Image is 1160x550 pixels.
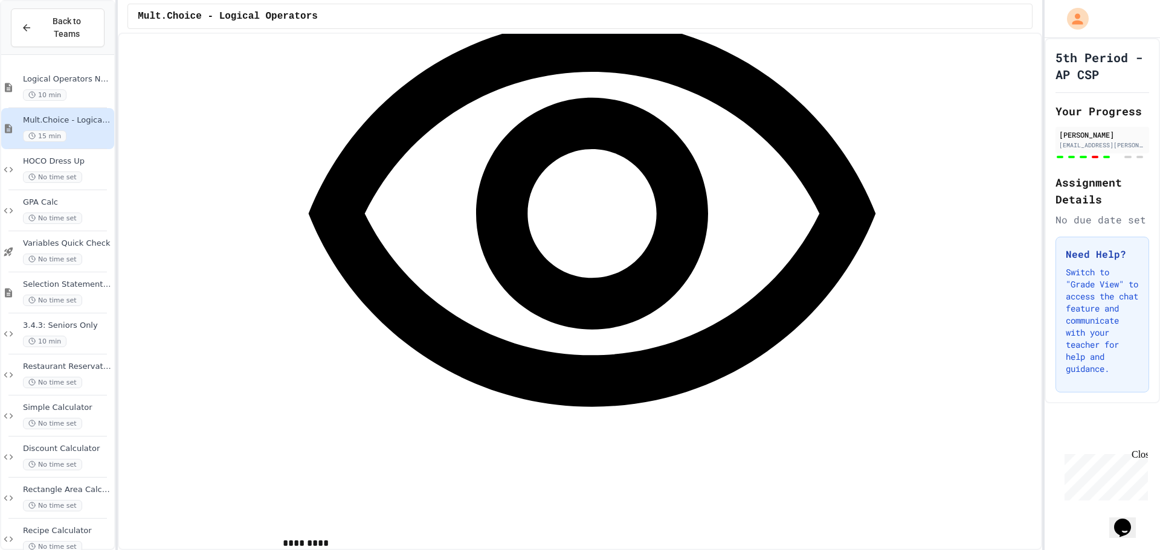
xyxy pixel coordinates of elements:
div: No due date set [1055,213,1149,227]
iframe: chat widget [1109,502,1148,538]
span: No time set [23,418,82,429]
div: [EMAIL_ADDRESS][PERSON_NAME][DOMAIN_NAME] [1059,141,1145,150]
h2: Your Progress [1055,103,1149,120]
span: GPA Calc [23,197,112,208]
span: No time set [23,377,82,388]
div: Chat with us now!Close [5,5,83,77]
span: Mult.Choice - Logical Operators [138,9,318,24]
span: Rectangle Area Calculator [23,485,112,495]
span: 15 min [23,130,66,142]
span: 10 min [23,89,66,101]
span: Mult.Choice - Logical Operators [23,115,112,126]
span: No time set [23,254,82,265]
span: Restaurant Reservation System [23,362,112,372]
span: Recipe Calculator [23,526,112,536]
span: No time set [23,500,82,511]
span: Variables Quick Check [23,238,112,249]
span: Simple Calculator [23,403,112,413]
button: Back to Teams [11,8,105,47]
span: 3.4.3: Seniors Only [23,321,112,331]
h2: Assignment Details [1055,174,1149,208]
span: Back to Teams [39,15,94,40]
span: No time set [23,171,82,183]
span: No time set [23,295,82,306]
div: My Account [1054,5,1092,33]
p: Switch to "Grade View" to access the chat feature and communicate with your teacher for help and ... [1066,266,1139,375]
span: Logical Operators Notes [23,74,112,85]
h1: 5th Period - AP CSP [1055,49,1149,83]
iframe: chat widget [1060,449,1148,500]
span: Discount Calculator [23,444,112,454]
span: Selection Statements Notes [23,280,112,290]
span: No time set [23,459,82,470]
h3: Need Help? [1066,247,1139,261]
span: 10 min [23,336,66,347]
div: [PERSON_NAME] [1059,129,1145,140]
span: No time set [23,213,82,224]
span: HOCO Dress Up [23,156,112,167]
